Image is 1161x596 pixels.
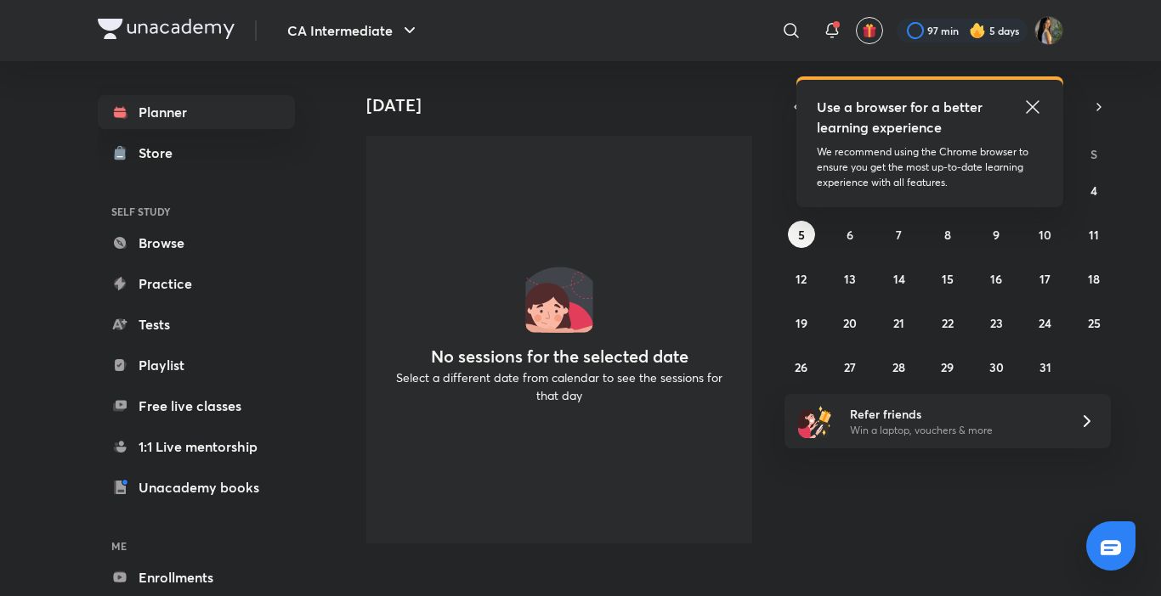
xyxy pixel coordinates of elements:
abbr: October 26, 2025 [795,359,807,375]
button: October 10, 2025 [1032,221,1059,248]
button: October 23, 2025 [983,309,1010,336]
button: October 19, 2025 [788,309,815,336]
h4: No sessions for the selected date [431,346,688,367]
abbr: October 10, 2025 [1039,227,1051,243]
div: Store [139,143,183,163]
h6: SELF STUDY [98,197,295,226]
a: Practice [98,267,295,301]
abbr: October 29, 2025 [941,359,954,375]
button: October 5, 2025 [788,221,815,248]
a: Planner [98,95,295,129]
button: October 9, 2025 [983,221,1010,248]
button: October 14, 2025 [886,265,913,292]
button: October 4, 2025 [1080,177,1107,204]
p: Win a laptop, vouchers & more [850,423,1059,438]
abbr: October 18, 2025 [1088,271,1100,287]
a: Store [98,136,295,170]
abbr: October 23, 2025 [990,315,1003,331]
abbr: October 22, 2025 [942,315,954,331]
button: October 11, 2025 [1080,221,1107,248]
button: October 22, 2025 [934,309,961,336]
abbr: October 17, 2025 [1039,271,1051,287]
abbr: October 19, 2025 [796,315,807,331]
abbr: October 25, 2025 [1088,315,1101,331]
a: Enrollments [98,560,295,594]
button: October 21, 2025 [886,309,913,336]
button: October 15, 2025 [934,265,961,292]
abbr: October 30, 2025 [989,359,1004,375]
abbr: October 14, 2025 [893,271,905,287]
abbr: October 15, 2025 [942,271,954,287]
a: Company Logo [98,19,235,43]
img: avatar [862,23,877,38]
button: October 20, 2025 [836,309,864,336]
button: October 29, 2025 [934,353,961,380]
button: October 6, 2025 [836,221,864,248]
button: avatar [856,17,883,44]
button: October 7, 2025 [886,221,913,248]
abbr: October 27, 2025 [844,359,856,375]
img: Bhumika [1034,16,1063,45]
img: Company Logo [98,19,235,39]
button: October 8, 2025 [934,221,961,248]
button: October 31, 2025 [1032,353,1059,380]
button: October 26, 2025 [788,353,815,380]
button: October 28, 2025 [886,353,913,380]
button: October 30, 2025 [983,353,1010,380]
abbr: October 13, 2025 [844,271,856,287]
img: streak [969,22,986,39]
a: 1:1 Live mentorship [98,430,295,464]
button: October 24, 2025 [1032,309,1059,336]
button: October 17, 2025 [1032,265,1059,292]
abbr: October 28, 2025 [892,359,905,375]
a: Free live classes [98,389,295,423]
abbr: October 6, 2025 [847,227,853,243]
a: Browse [98,226,295,260]
abbr: October 21, 2025 [893,315,904,331]
button: October 16, 2025 [983,265,1010,292]
abbr: October 4, 2025 [1090,183,1097,199]
abbr: October 20, 2025 [843,315,857,331]
h6: Refer friends [850,405,1059,423]
abbr: October 16, 2025 [990,271,1002,287]
abbr: October 24, 2025 [1039,315,1051,331]
abbr: October 12, 2025 [796,271,807,287]
abbr: October 11, 2025 [1089,227,1099,243]
p: Select a different date from calendar to see the sessions for that day [387,368,732,404]
abbr: October 5, 2025 [798,227,805,243]
h4: [DATE] [366,95,766,115]
a: Tests [98,307,295,341]
a: Playlist [98,348,295,382]
button: October 25, 2025 [1080,309,1107,336]
button: CA Intermediate [277,14,430,48]
button: October 13, 2025 [836,265,864,292]
a: Unacademy books [98,470,295,504]
img: referral [798,404,832,438]
abbr: October 31, 2025 [1039,359,1051,375]
p: We recommend using the Chrome browser to ensure you get the most up-to-date learning experience w... [817,144,1043,190]
abbr: Saturday [1090,146,1097,162]
button: October 12, 2025 [788,265,815,292]
h5: Use a browser for a better learning experience [817,97,986,138]
h6: ME [98,531,295,560]
button: October 18, 2025 [1080,265,1107,292]
abbr: October 7, 2025 [896,227,902,243]
abbr: October 8, 2025 [944,227,951,243]
abbr: October 9, 2025 [993,227,1000,243]
button: October 27, 2025 [836,353,864,380]
img: No events [525,265,593,333]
